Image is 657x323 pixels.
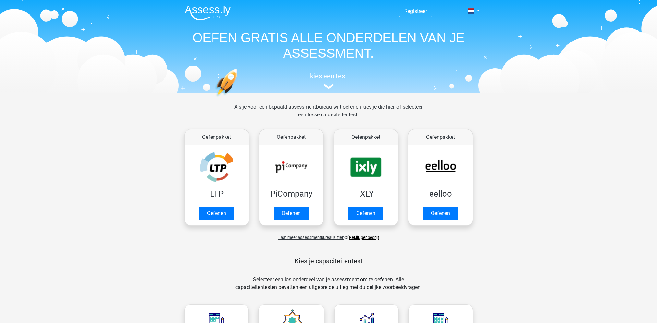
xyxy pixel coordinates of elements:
img: assessment [324,84,334,89]
img: Assessly [185,5,231,20]
a: Oefenen [423,207,458,220]
a: Bekijk per bedrijf [349,235,379,240]
a: Registreer [404,8,427,14]
a: Oefenen [274,207,309,220]
h5: kies een test [179,72,478,80]
div: Als je voor een bepaald assessmentbureau wilt oefenen kies je die hier, of selecteer een losse ca... [229,103,428,126]
h1: OEFEN GRATIS ALLE ONDERDELEN VAN JE ASSESSMENT. [179,30,478,61]
a: Oefenen [199,207,234,220]
span: Laat meer assessmentbureaus zien [278,235,344,240]
div: Selecteer een los onderdeel van je assessment om te oefenen. Alle capaciteitentesten bevatten een... [229,276,428,299]
img: oefenen [215,69,263,127]
div: of [179,228,478,241]
a: kies een test [179,72,478,89]
a: Oefenen [348,207,383,220]
h5: Kies je capaciteitentest [190,257,467,265]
